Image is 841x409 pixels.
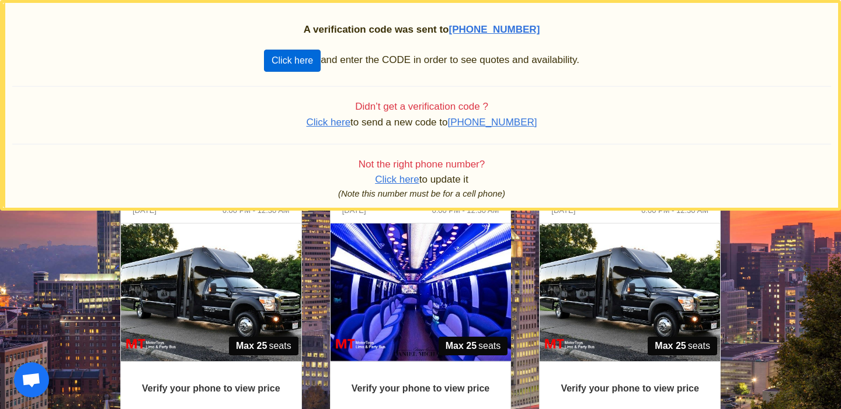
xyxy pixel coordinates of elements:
[12,159,831,170] h4: Not the right phone number?
[338,189,505,198] i: (Note this number must be for a cell phone)
[540,223,720,361] img: 33%2001.jpg
[655,339,686,353] strong: Max 25
[229,337,298,355] span: seats
[648,337,717,355] span: seats
[264,50,321,72] button: Click here
[12,24,831,36] h2: A verification code was sent to
[12,50,831,72] p: and enter the CODE in order to see quotes and availability.
[561,383,699,393] strong: Verify your phone to view price
[447,117,537,128] span: [PHONE_NUMBER]
[449,24,540,35] span: [PHONE_NUMBER]
[12,116,831,130] p: to send a new code to
[375,174,419,185] span: Click here
[352,383,490,393] strong: Verify your phone to view price
[307,117,351,128] span: Click here
[142,383,280,393] strong: Verify your phone to view price
[236,339,267,353] strong: Max 25
[121,223,301,361] img: 35%2001.jpg
[446,339,477,353] strong: Max 25
[12,101,831,113] h4: Didn’t get a verification code ?
[12,173,831,187] p: to update it
[14,362,49,397] div: Open chat
[439,337,508,355] span: seats
[331,223,511,361] img: 34%2002.jpg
